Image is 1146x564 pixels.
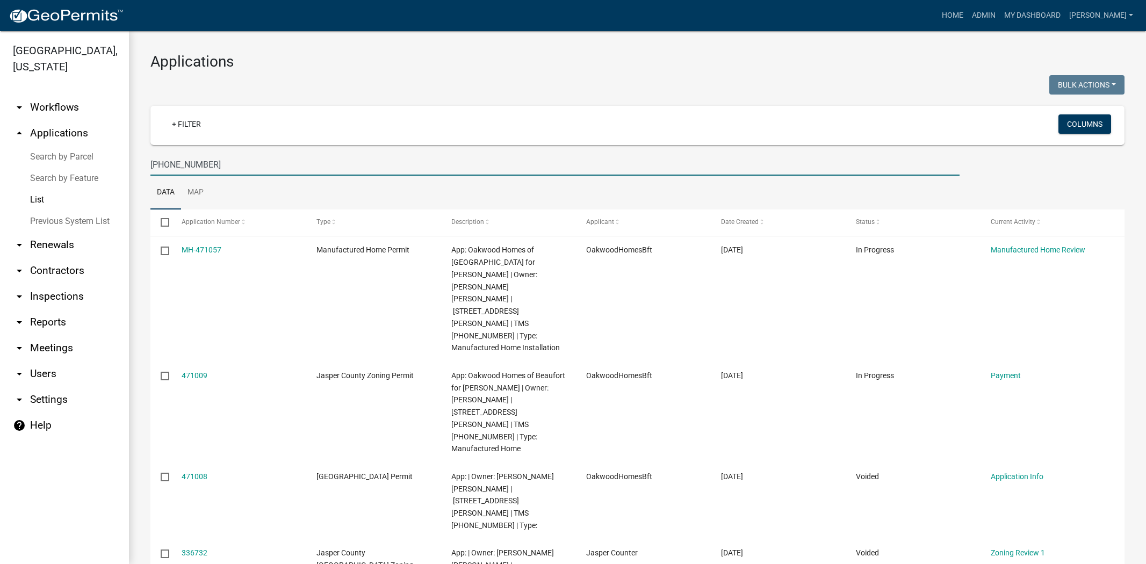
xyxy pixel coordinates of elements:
a: + Filter [163,114,210,134]
span: App: | Owner: VASQUEZ JOSE FELICITO CANALES | 205 DRESSEN RD | TMS 071-00-00-102 | Type: [451,472,554,530]
span: Status [856,218,875,226]
a: 471009 [182,371,207,380]
datatable-header-cell: Select [150,209,171,235]
a: Map [181,176,210,210]
span: App: Oakwood Homes of Beaufort for francisco zavala | Owner: VASQUEZ JOSE FELICITO CANALES | 205 ... [451,245,560,352]
span: Voided [856,472,879,481]
i: arrow_drop_down [13,264,26,277]
span: In Progress [856,245,894,254]
a: Zoning Review 1 [991,548,1045,557]
span: App: Oakwood Homes of Beaufort for Vasquez | Owner: JOSE FELICITO CANALES | 205 DRESSEN RD | TMS ... [451,371,565,453]
span: OakwoodHomesBft [586,472,652,481]
span: Current Activity [991,218,1035,226]
button: Bulk Actions [1049,75,1125,95]
span: Type [316,218,330,226]
input: Search for applications [150,154,960,176]
span: OakwoodHomesBft [586,371,652,380]
a: Admin [968,5,1000,26]
h3: Applications [150,53,1125,71]
i: arrow_drop_down [13,367,26,380]
span: 11/18/2024 [721,548,743,557]
span: Date Created [721,218,759,226]
a: Manufactured Home Review [991,245,1085,254]
span: Applicant [586,218,614,226]
a: Home [938,5,968,26]
datatable-header-cell: Application Number [171,209,306,235]
i: arrow_drop_down [13,316,26,329]
i: arrow_drop_down [13,238,26,251]
a: Payment [991,371,1021,380]
i: arrow_drop_down [13,290,26,303]
i: arrow_drop_up [13,127,26,140]
a: 471008 [182,472,207,481]
i: arrow_drop_down [13,393,26,406]
a: Data [150,176,181,210]
span: 08/29/2025 [721,245,743,254]
span: Manufactured Home Permit [316,245,409,254]
span: Description [451,218,484,226]
i: arrow_drop_down [13,342,26,355]
a: My Dashboard [1000,5,1065,26]
span: In Progress [856,371,894,380]
datatable-header-cell: Description [441,209,576,235]
datatable-header-cell: Type [306,209,441,235]
span: OakwoodHomesBft [586,245,652,254]
datatable-header-cell: Applicant [576,209,711,235]
span: Jasper County Zoning Permit [316,371,414,380]
button: Columns [1058,114,1111,134]
span: 08/29/2025 [721,371,743,380]
span: Voided [856,548,879,557]
a: 336732 [182,548,207,557]
span: Jasper County Building Permit [316,472,413,481]
a: Application Info [991,472,1043,481]
a: [PERSON_NAME] [1065,5,1137,26]
datatable-header-cell: Status [846,209,981,235]
i: help [13,419,26,432]
span: Jasper Counter [586,548,638,557]
span: 08/29/2025 [721,472,743,481]
span: Application Number [182,218,240,226]
i: arrow_drop_down [13,101,26,114]
datatable-header-cell: Current Activity [981,209,1115,235]
datatable-header-cell: Date Created [711,209,846,235]
a: MH-471057 [182,245,221,254]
